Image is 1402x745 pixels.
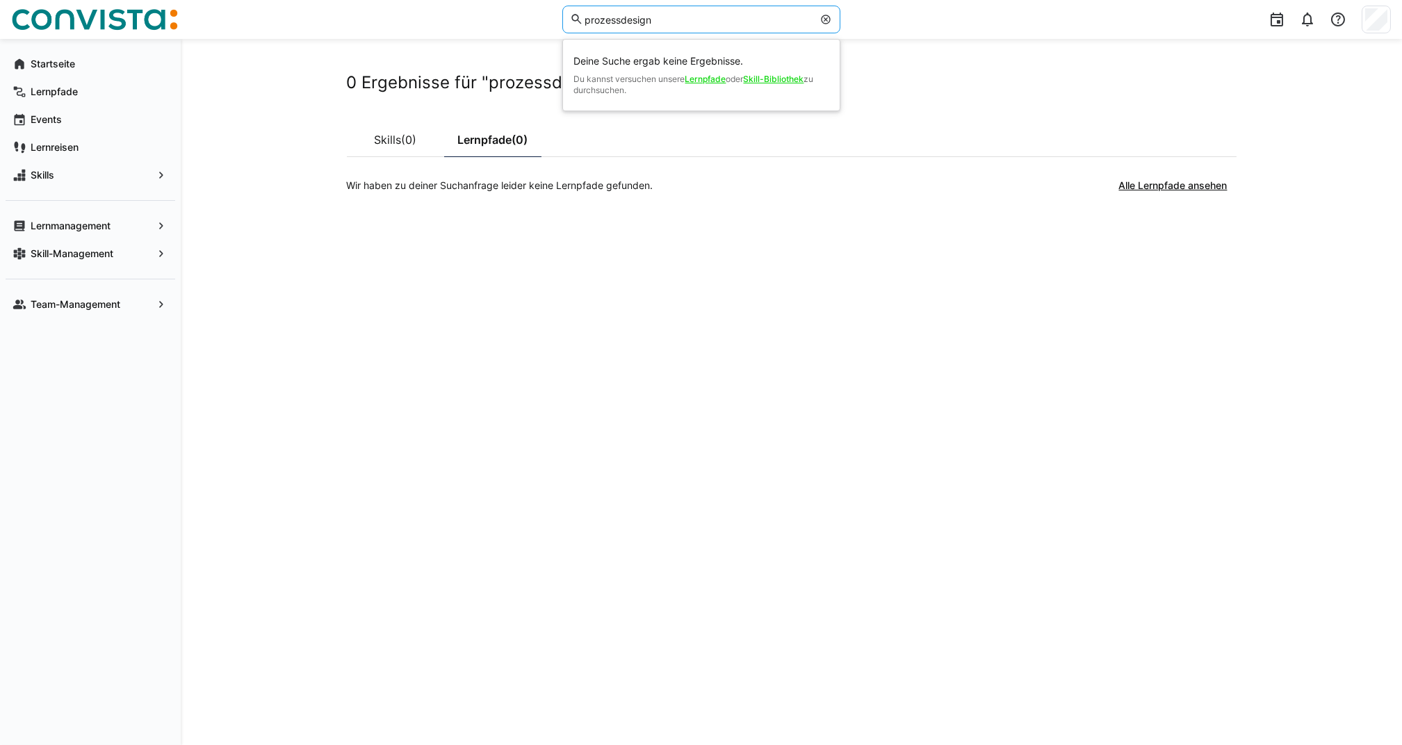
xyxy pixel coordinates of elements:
span: Alle Lernpfade ansehen [1117,179,1230,193]
a: Lernpfade(0) [444,122,541,157]
p: Wir haben zu deiner Suchanfrage leider keine Lernpfade gefunden. [347,179,653,193]
span: Deine Suche ergab keine Ergebnisse. [574,54,829,68]
span: Du kannst versuchen unsere [574,74,685,84]
h2: 0 Ergebnisse für "prozessdesign" [347,72,1237,93]
span: (0) [401,134,416,145]
span: oder [726,74,744,84]
a: Skill-Bibliothek [744,74,804,84]
span: zu durchsuchen. [574,74,814,95]
input: Skills und Lernpfade durchsuchen… [583,13,813,26]
button: Alle Lernpfade ansehen [1110,172,1237,199]
a: Lernpfade [685,74,726,84]
span: (0) [512,134,528,145]
a: Skills(0) [347,122,444,157]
